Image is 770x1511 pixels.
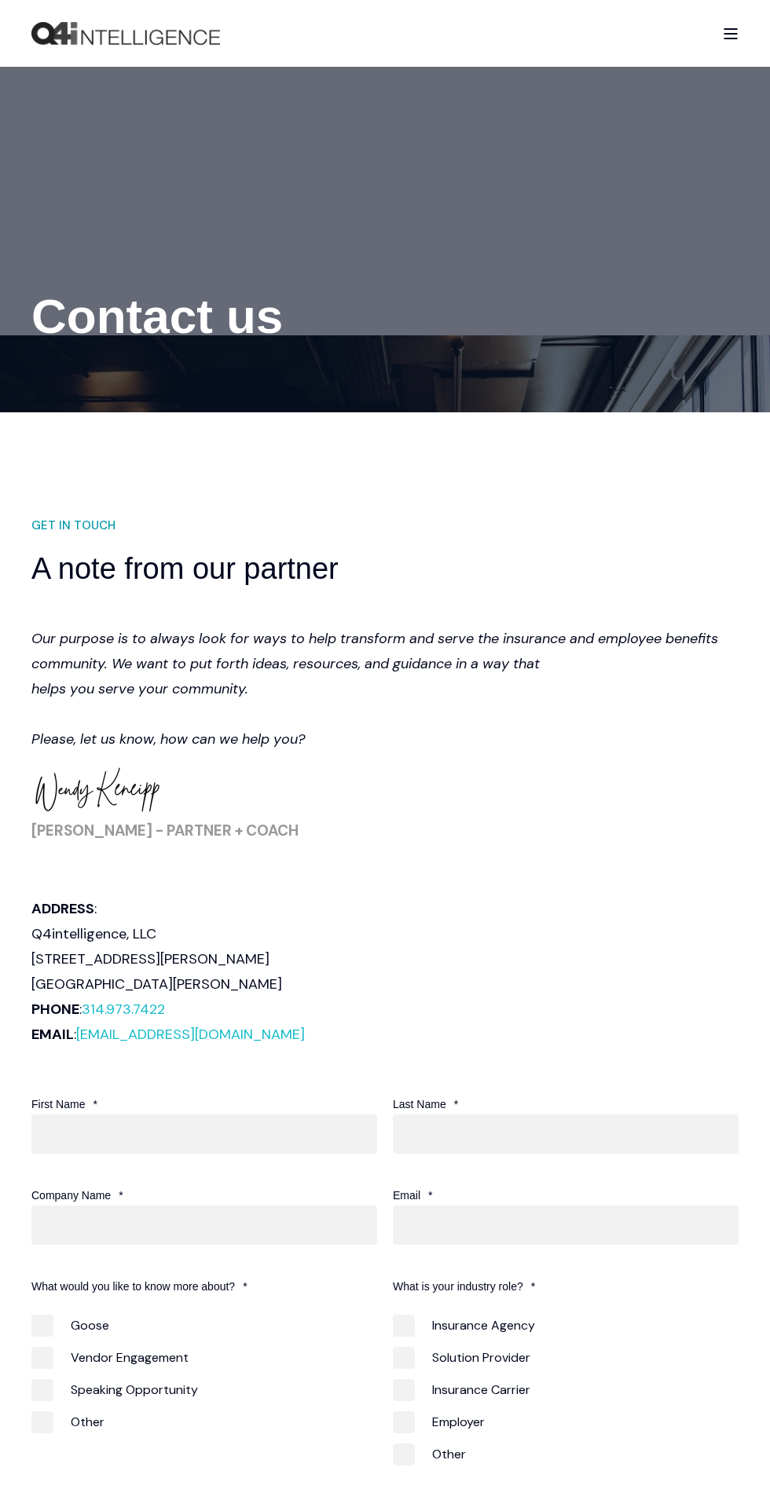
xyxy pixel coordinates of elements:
span: First Name [31,1098,85,1110]
span: [PERSON_NAME] - PARTNER + COACH [31,821,299,840]
span: Goose [31,1315,109,1336]
strong: ADDRESS [31,899,94,918]
span: Insurance Carrier [393,1379,530,1400]
span: : [74,1025,305,1044]
span: What is your industry role? [393,1280,523,1293]
em: Our purpose is to always look for ways to help transform and serve the insurance and employee ben... [31,629,718,698]
span: Speaking Opportunity [31,1379,198,1400]
span: Company Name [31,1189,111,1202]
a: Back to Home [31,22,220,46]
span: Contact us [31,289,283,343]
span: Other [393,1443,466,1465]
strong: EMAIL [31,1025,74,1044]
img: Q4intelligence, LLC logo [31,22,220,46]
span: GET IN TOUCH [31,514,115,537]
span: What would you like to know more about? [31,1280,235,1293]
span: Employer [393,1411,485,1432]
a: 314.973.7422 [82,1000,165,1019]
em: Please, let us know, how can we help you? [31,730,305,748]
span: Insurance Agency [393,1315,535,1336]
strong: PHONE [31,1000,79,1019]
img: Wendy-Keneipp [35,766,160,813]
h2: A note from our partner [31,549,739,588]
span: Solution Provider [393,1347,530,1368]
span: Last Name [393,1098,446,1110]
a: Open Burger Menu [715,20,746,47]
span: : [79,1000,165,1019]
a: [EMAIL_ADDRESS][DOMAIN_NAME] [76,1025,305,1044]
span: Email [393,1189,420,1202]
span: Other [31,1411,104,1432]
span: Vendor Engagement [31,1347,189,1368]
